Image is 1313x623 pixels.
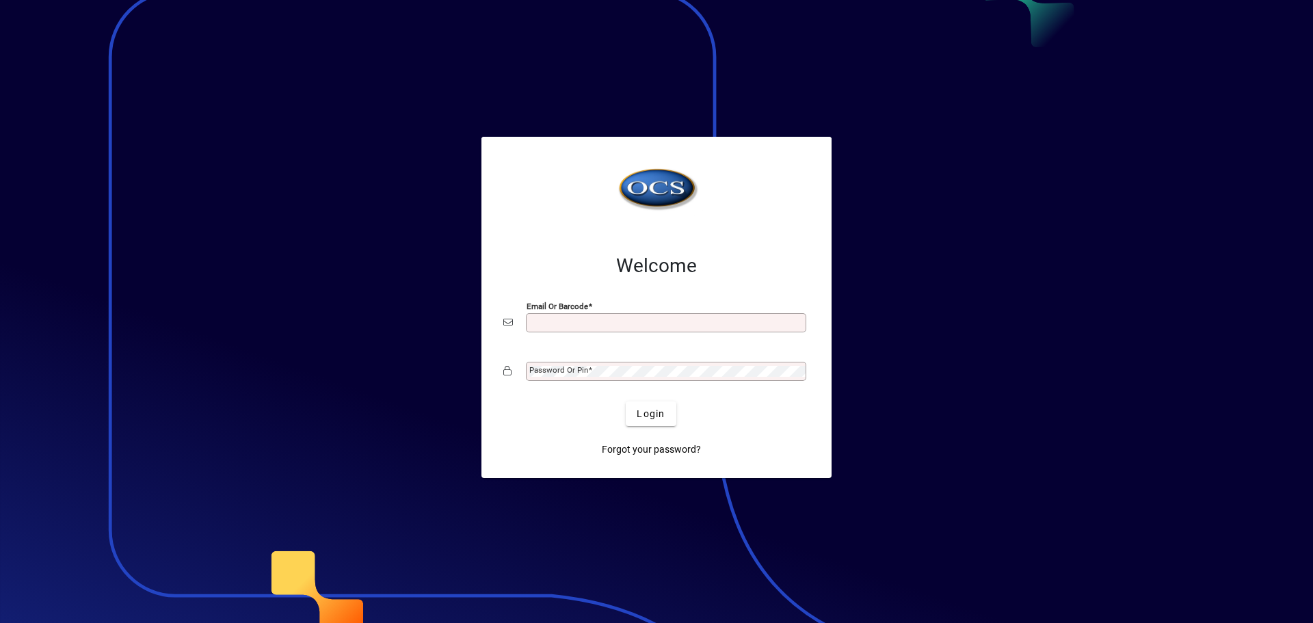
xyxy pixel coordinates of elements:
button: Login [626,401,676,426]
mat-label: Email or Barcode [527,302,588,311]
mat-label: Password or Pin [529,365,588,375]
span: Login [637,407,665,421]
h2: Welcome [503,254,810,278]
span: Forgot your password? [602,442,701,457]
a: Forgot your password? [596,437,706,462]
